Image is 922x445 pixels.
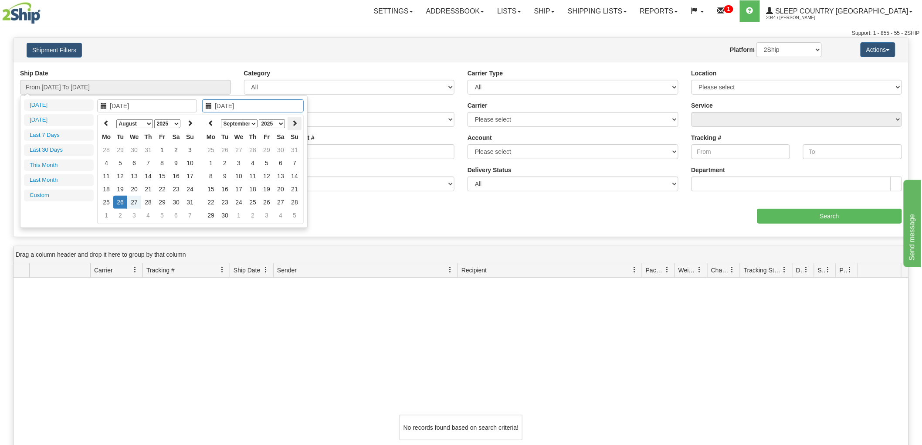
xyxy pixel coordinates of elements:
td: 31 [288,143,302,156]
a: Ship [528,0,561,22]
th: We [232,130,246,143]
th: Th [141,130,155,143]
td: 17 [183,170,197,183]
input: Search [757,209,902,224]
td: 12 [113,170,127,183]
td: 4 [99,156,113,170]
td: 14 [141,170,155,183]
td: 11 [99,170,113,183]
label: Service [691,101,713,110]
a: Pickup Status filter column settings [843,262,858,277]
span: Weight [678,266,697,275]
td: 22 [155,183,169,196]
li: This Month [24,160,94,171]
a: Addressbook [420,0,491,22]
th: Tu [113,130,127,143]
td: 23 [218,196,232,209]
td: 9 [169,156,183,170]
td: 27 [274,196,288,209]
td: 4 [246,156,260,170]
label: Department [691,166,725,174]
span: Pickup Status [840,266,847,275]
td: 1 [204,156,218,170]
td: 10 [183,156,197,170]
td: 8 [204,170,218,183]
td: 2 [218,156,232,170]
td: 1 [232,209,246,222]
td: 21 [288,183,302,196]
label: Carrier [468,101,488,110]
td: 29 [113,143,127,156]
a: Carrier filter column settings [128,262,142,277]
td: 2 [246,209,260,222]
td: 1 [155,143,169,156]
td: 22 [204,196,218,209]
td: 16 [169,170,183,183]
td: 25 [99,196,113,209]
td: 18 [246,183,260,196]
th: Th [246,130,260,143]
a: Lists [491,0,527,22]
td: 25 [246,196,260,209]
input: To [803,144,902,159]
span: Carrier [94,266,113,275]
td: 28 [288,196,302,209]
td: 27 [127,196,141,209]
td: 30 [274,143,288,156]
li: Last 30 Days [24,144,94,156]
div: Send message [7,5,81,16]
a: Delivery Status filter column settings [799,262,814,277]
td: 30 [218,209,232,222]
td: 6 [274,156,288,170]
td: 21 [141,183,155,196]
span: Packages [646,266,664,275]
td: 24 [232,196,246,209]
a: Recipient filter column settings [627,262,642,277]
td: 27 [232,143,246,156]
td: 29 [204,209,218,222]
th: Sa [274,130,288,143]
a: Ship Date filter column settings [258,262,273,277]
span: Sender [277,266,297,275]
td: 3 [260,209,274,222]
div: grid grouping header [14,246,908,263]
td: 13 [274,170,288,183]
td: 26 [260,196,274,209]
td: 19 [260,183,274,196]
td: 14 [288,170,302,183]
td: 20 [127,183,141,196]
li: Last Month [24,174,94,186]
a: Shipping lists [561,0,633,22]
th: Tu [218,130,232,143]
td: 13 [127,170,141,183]
span: Delivery Status [796,266,803,275]
td: 25 [204,143,218,156]
div: No records found based on search criteria! [400,415,522,440]
td: 26 [218,143,232,156]
span: 2044 / [PERSON_NAME] [766,14,832,22]
td: 24 [183,183,197,196]
span: Sleep Country [GEOGRAPHIC_DATA] [773,7,908,15]
span: Tracking Status [744,266,782,275]
td: 10 [232,170,246,183]
td: 6 [169,209,183,222]
td: 7 [288,156,302,170]
a: Sleep Country [GEOGRAPHIC_DATA] 2044 / [PERSON_NAME] [760,0,919,22]
span: Ship Date [234,266,260,275]
a: Charge filter column settings [725,262,740,277]
a: Tracking # filter column settings [215,262,230,277]
td: 18 [99,183,113,196]
label: Delivery Status [468,166,512,174]
label: Carrier Type [468,69,503,78]
td: 4 [141,209,155,222]
td: 3 [127,209,141,222]
td: 7 [141,156,155,170]
label: Tracking # [691,133,722,142]
td: 15 [204,183,218,196]
th: Su [183,130,197,143]
td: 30 [127,143,141,156]
td: 19 [113,183,127,196]
span: Tracking # [146,266,175,275]
li: Last 7 Days [24,129,94,141]
td: 3 [183,143,197,156]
